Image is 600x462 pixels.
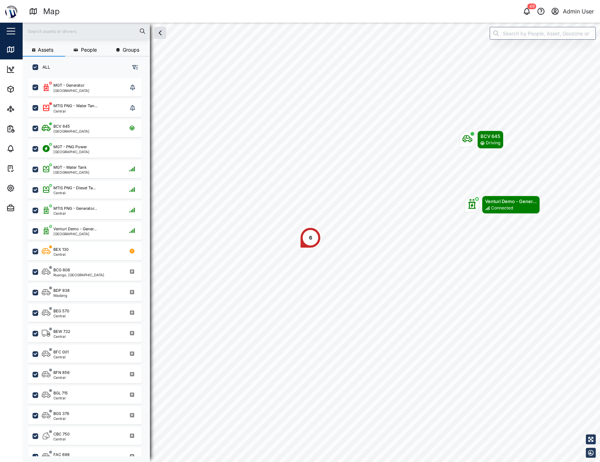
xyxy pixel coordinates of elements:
div: BDP 938 [53,288,70,294]
div: [GEOGRAPHIC_DATA] [53,150,89,154]
label: ALL [38,64,50,70]
div: Map marker [460,131,503,149]
div: Central [53,437,70,441]
div: Map [43,5,60,18]
div: Reports [18,125,42,133]
div: 6 [309,234,312,242]
span: Groups [123,47,139,52]
div: Ruango, [GEOGRAPHIC_DATA] [53,273,104,277]
div: Connected [491,205,513,212]
div: [GEOGRAPHIC_DATA] [53,89,89,92]
div: 49 [528,4,536,9]
div: MGT - Water Tank [53,164,87,171]
div: Dashboard [18,65,50,73]
div: BEG 570 [53,308,69,314]
div: BEX 130 [53,247,69,253]
div: Settings [18,184,43,192]
div: Central [53,109,98,113]
div: Venturi Demo - Gener... [53,226,97,232]
div: MGT - PNG Power [53,144,87,150]
input: Search by People, Asset, Geozone or Place [490,27,596,40]
canvas: Map [23,23,600,462]
div: FAC 698 [53,452,70,458]
div: [GEOGRAPHIC_DATA] [53,171,89,174]
div: BCG 808 [53,267,70,273]
div: Central [53,253,69,256]
div: Driving [486,140,500,146]
span: Assets [38,47,53,52]
div: Central [53,335,70,338]
div: Map [18,46,34,53]
div: Map marker [300,227,321,248]
div: Tasks [18,164,38,172]
div: Central [53,191,96,195]
div: BFC 001 [53,349,69,355]
div: BCV 645 [480,133,500,140]
input: Search assets or drivers [27,26,146,36]
div: Central [53,396,68,400]
div: Central [53,417,69,420]
div: MTIS PNG - Generator... [53,206,97,212]
div: MTIS PNG - Water Tan... [53,103,98,109]
div: MGT - Generator [53,82,85,88]
div: BGS 376 [53,411,69,417]
div: [GEOGRAPHIC_DATA] [53,232,97,236]
div: Central [53,355,69,359]
div: Alarms [18,145,40,152]
button: Admin User [550,6,594,16]
div: Map marker [464,196,540,214]
img: Main Logo [4,4,19,19]
div: grid [28,76,150,456]
div: Central [53,212,97,215]
div: [GEOGRAPHIC_DATA] [53,129,89,133]
div: Sites [18,105,35,113]
div: Venturi Demo - Gener... [485,198,537,205]
div: BFN 856 [53,370,70,376]
div: BGL 715 [53,390,68,396]
div: CBC 750 [53,431,70,437]
div: Admin User [563,7,594,16]
div: Central [53,314,69,318]
span: People [81,47,97,52]
div: MTIS PNG - Diesel Ta... [53,185,96,191]
div: Admin [18,204,39,212]
div: BEW 732 [53,329,70,335]
div: Assets [18,85,40,93]
div: BCV 645 [53,123,70,129]
div: Central [53,376,70,379]
div: Madang [53,294,70,297]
